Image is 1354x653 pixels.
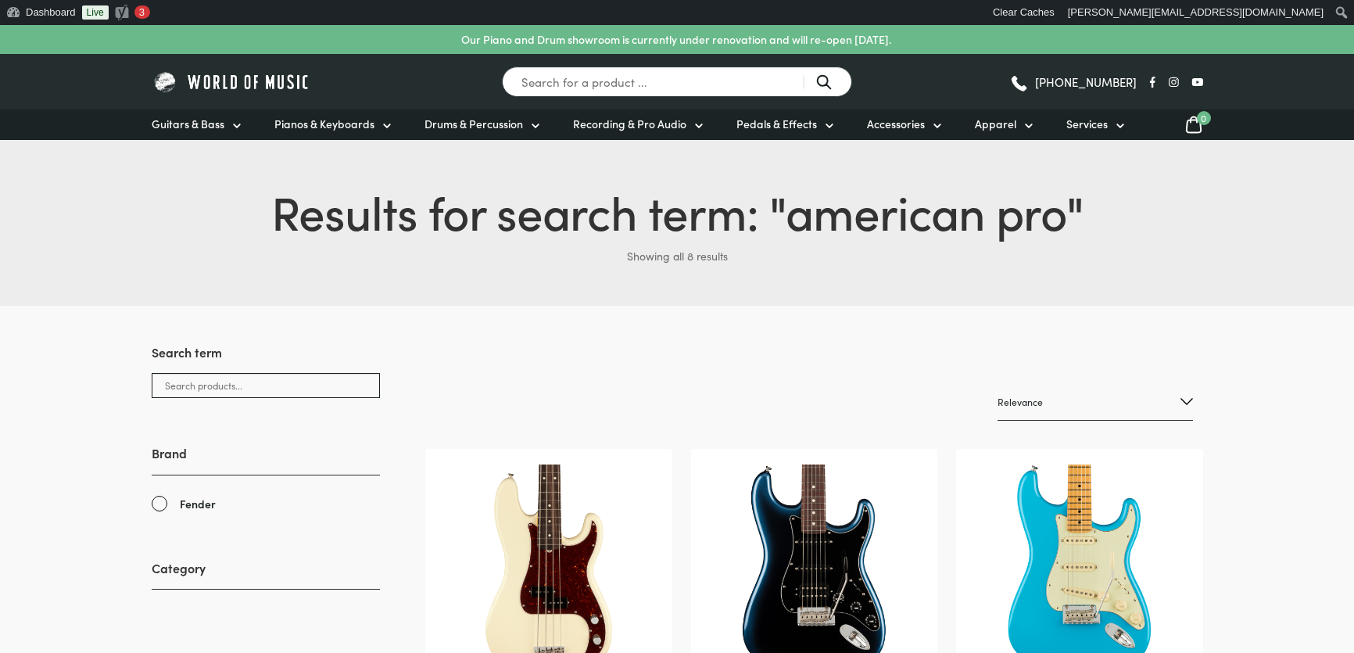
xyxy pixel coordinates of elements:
[573,116,686,132] span: Recording & Pro Audio
[152,116,224,132] span: Guitars & Bass
[139,6,145,18] span: 3
[461,31,891,48] p: Our Piano and Drum showroom is currently under renovation and will re-open [DATE].
[424,116,523,132] span: Drums & Percussion
[1066,116,1108,132] span: Services
[998,384,1193,421] select: Shop order
[867,116,925,132] span: Accessories
[1035,76,1137,88] span: [PHONE_NUMBER]
[152,444,380,512] div: Brand
[1197,111,1211,125] span: 0
[736,116,817,132] span: Pedals & Effects
[82,5,109,20] a: Live
[152,243,1203,268] p: Showing all 8 results
[152,444,380,475] h3: Brand
[975,116,1016,132] span: Apparel
[152,178,1203,243] h1: Results for search term: " "
[152,559,380,590] h3: Category
[786,178,1066,243] span: american pro
[1009,70,1137,94] a: [PHONE_NUMBER]
[152,495,380,513] a: Fender
[152,70,312,94] img: World of Music
[274,116,374,132] span: Pianos & Keyboards
[180,495,216,513] span: Fender
[152,373,380,398] input: Search products...
[502,66,852,97] input: Search for a product ...
[152,343,380,373] h3: Search term
[1284,583,1354,653] iframe: Chat with our support team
